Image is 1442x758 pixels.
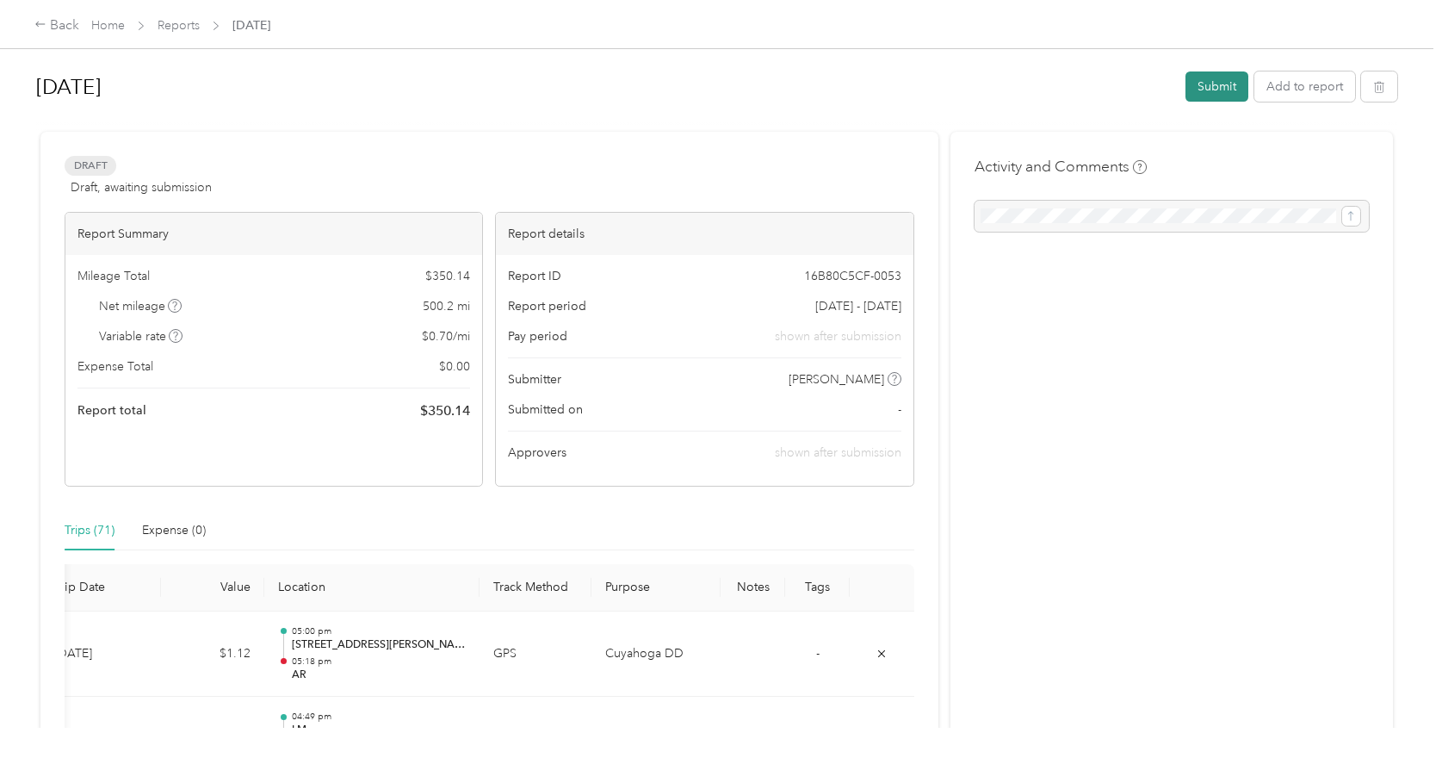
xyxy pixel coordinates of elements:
[591,612,721,698] td: Cuyahoga DD
[292,637,466,653] p: [STREET_ADDRESS][PERSON_NAME]
[292,655,466,668] p: 05:18 pm
[508,444,566,462] span: Approvers
[508,327,567,345] span: Pay period
[36,66,1173,108] h1: Sep 2025
[420,401,470,421] span: $ 350.14
[439,357,470,376] span: $ 0.00
[91,18,125,33] a: Home
[508,297,586,315] span: Report period
[789,370,884,388] span: [PERSON_NAME]
[71,178,212,196] span: Draft, awaiting submission
[508,267,561,285] span: Report ID
[816,646,820,661] span: -
[292,668,466,683] p: AR
[99,327,183,345] span: Variable rate
[425,267,470,285] span: $ 350.14
[1254,71,1355,102] button: Add to report
[77,357,153,376] span: Expense Total
[480,564,591,612] th: Track Method
[775,327,901,345] span: shown after submission
[65,156,116,176] span: Draft
[721,564,785,612] th: Notes
[508,370,561,388] span: Submitter
[508,401,583,419] span: Submitted on
[423,297,470,315] span: 500.2 mi
[898,401,901,419] span: -
[99,297,183,315] span: Net mileage
[1185,71,1248,102] button: Submit
[34,16,79,36] div: Back
[158,18,200,33] a: Reports
[804,267,901,285] span: 16B80C5CF-0053
[161,612,264,698] td: $1.12
[591,564,721,612] th: Purpose
[142,521,206,540] div: Expense (0)
[65,521,114,540] div: Trips (71)
[975,156,1147,177] h4: Activity and Comments
[77,267,150,285] span: Mileage Total
[264,564,480,612] th: Location
[77,401,146,419] span: Report total
[422,327,470,345] span: $ 0.70 / mi
[292,625,466,637] p: 05:00 pm
[496,213,913,255] div: Report details
[65,213,482,255] div: Report Summary
[40,564,161,612] th: Trip Date
[232,16,270,34] span: [DATE]
[480,612,591,698] td: GPS
[785,564,850,612] th: Tags
[161,564,264,612] th: Value
[1346,662,1442,758] iframe: Everlance-gr Chat Button Frame
[292,723,466,738] p: LM
[815,297,901,315] span: [DATE] - [DATE]
[40,612,161,698] td: [DATE]
[775,445,901,460] span: shown after submission
[292,711,466,723] p: 04:49 pm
